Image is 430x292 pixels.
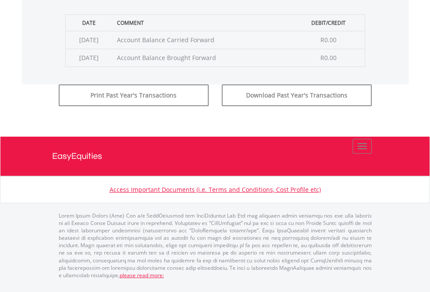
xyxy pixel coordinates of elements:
a: EasyEquities [52,137,378,176]
td: Account Balance Brought Forward [113,49,293,67]
span: R0.00 [320,54,337,62]
button: Download Past Year's Transactions [222,84,372,106]
span: R0.00 [320,36,337,44]
a: Access Important Documents (i.e. Terms and Conditions, Cost Profile etc) [110,185,321,194]
td: Account Balance Carried Forward [113,31,293,49]
a: please read more: [120,272,164,279]
th: Debit/Credit [293,14,365,31]
button: Print Past Year's Transactions [59,84,209,106]
p: Lorem Ipsum Dolors (Ame) Con a/e SeddOeiusmod tem InciDiduntut Lab Etd mag aliquaen admin veniamq... [59,212,372,279]
td: [DATE] [65,49,113,67]
th: Comment [113,14,293,31]
td: [DATE] [65,31,113,49]
th: Date [65,14,113,31]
